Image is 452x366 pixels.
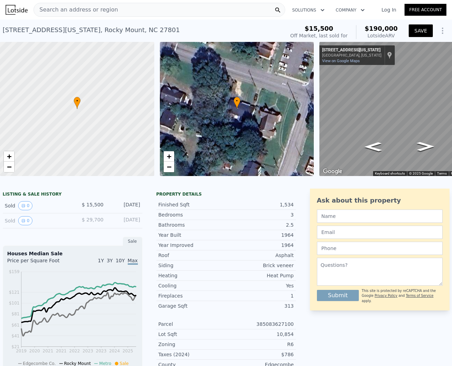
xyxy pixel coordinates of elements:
div: Heating [158,272,226,279]
div: Fireplaces [158,292,226,299]
tspan: 2021 [43,349,53,353]
div: Garage Sqft [158,302,226,309]
div: • [234,97,240,109]
div: Sale [123,237,142,246]
a: Open this area in Google Maps (opens a new window) [321,167,344,176]
tspan: $81 [12,312,20,316]
span: • [74,98,81,104]
div: Off Market, last sold for [290,32,348,39]
a: Privacy Policy [375,294,397,298]
tspan: 2023 [96,349,106,353]
tspan: 2020 [29,349,40,353]
button: Keyboard shortcuts [375,171,405,176]
a: Terms (opens in new tab) [437,171,447,175]
div: 10,854 [226,331,294,338]
a: Zoom out [4,162,14,172]
div: Roof [158,252,226,259]
tspan: $101 [9,301,20,306]
input: Phone [317,242,443,255]
input: Name [317,210,443,223]
div: 1,534 [226,201,294,208]
span: $ 15,500 [82,202,103,207]
tspan: $61 [12,323,20,328]
div: • [74,97,81,109]
a: Free Account [405,4,446,16]
button: View historical data [18,216,33,225]
tspan: 2023 [82,349,93,353]
span: Edgecombe Co. [23,361,56,366]
div: Yes [226,282,294,289]
span: Max [128,258,138,265]
span: • [234,98,240,104]
a: Zoom in [164,151,174,162]
span: Search an address or region [34,6,118,14]
div: Zoning [158,341,226,348]
path: Go West, E Virginia St [409,140,442,153]
div: Price per Square Foot [7,257,73,268]
path: Go East, E Virginia St [357,140,389,154]
div: 2.5 [226,221,294,228]
div: 3 [226,211,294,218]
tspan: $41 [12,334,20,338]
div: Parcel [158,321,226,328]
div: Asphalt [226,252,294,259]
div: 385083627100 [226,321,294,328]
button: Company [330,4,370,16]
div: Heat Pump [226,272,294,279]
div: [GEOGRAPHIC_DATA], [US_STATE] [322,53,381,58]
div: 1964 [226,242,294,249]
div: Ask about this property [317,196,443,205]
tspan: $121 [9,290,20,295]
span: Metro [99,361,111,366]
div: [STREET_ADDRESS][US_STATE] , Rocky Mount , NC 27801 [3,25,180,35]
span: Rocky Mount [64,361,91,366]
div: Lotside ARV [365,32,398,39]
div: Brick veneer [226,262,294,269]
div: Bathrooms [158,221,226,228]
span: 1Y [98,258,104,263]
span: + [166,152,171,161]
div: Taxes (2024) [158,351,226,358]
span: © 2025 Google [409,171,433,175]
a: Zoom in [4,151,14,162]
div: Property details [156,191,296,197]
div: 1964 [226,232,294,239]
span: + [7,152,12,161]
span: − [166,162,171,171]
div: Houses Median Sale [7,250,138,257]
div: Cooling [158,282,226,289]
div: Sold [5,201,67,210]
span: $190,000 [365,25,398,32]
tspan: 2021 [56,349,67,353]
div: Year Improved [158,242,226,249]
div: Year Built [158,232,226,239]
div: 1 [226,292,294,299]
div: 313 [226,302,294,309]
tspan: 2022 [69,349,80,353]
tspan: 2024 [109,349,120,353]
tspan: 2025 [122,349,133,353]
input: Email [317,226,443,239]
a: Terms of Service [406,294,434,298]
button: Show Options [436,24,450,38]
a: Log In [373,6,405,13]
div: This site is protected by reCAPTCHA and the Google and apply. [362,288,442,303]
div: Sold [5,216,67,225]
div: [STREET_ADDRESS][US_STATE] [322,47,381,53]
tspan: $21 [12,344,20,349]
img: Google [321,167,344,176]
span: − [7,162,12,171]
span: Sale [120,361,129,366]
tspan: $159 [9,269,20,274]
button: Solutions [287,4,330,16]
span: $ 29,700 [82,217,103,222]
div: LISTING & SALE HISTORY [3,191,142,198]
div: Lot Sqft [158,331,226,338]
div: Siding [158,262,226,269]
div: [DATE] [109,201,140,210]
div: [DATE] [109,216,140,225]
button: SAVE [409,24,432,37]
tspan: 2019 [16,349,27,353]
a: Show location on map [387,51,392,59]
span: 3Y [107,258,113,263]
